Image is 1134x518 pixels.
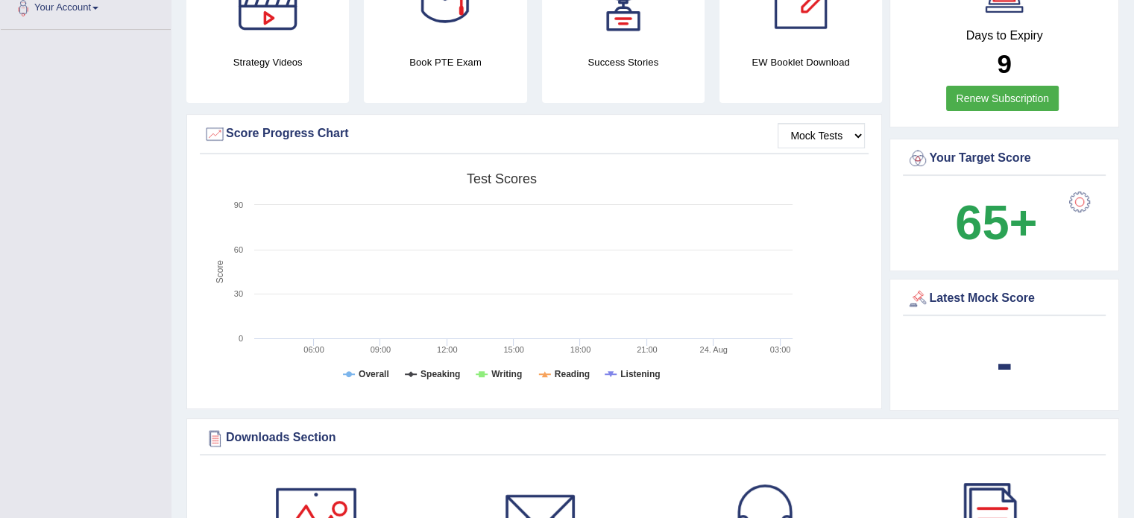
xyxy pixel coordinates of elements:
b: 65+ [955,195,1037,250]
div: Latest Mock Score [907,288,1102,310]
text: 15:00 [503,345,524,354]
h4: Strategy Videos [186,54,349,70]
div: Downloads Section [204,427,1102,449]
text: 03:00 [770,345,791,354]
text: 0 [239,334,243,343]
tspan: Reading [555,369,590,379]
text: 30 [234,289,243,298]
text: 06:00 [303,345,324,354]
text: 21:00 [637,345,658,354]
div: Your Target Score [907,148,1102,170]
h4: Success Stories [542,54,705,70]
tspan: Overall [359,369,389,379]
text: 18:00 [570,345,591,354]
text: 09:00 [371,345,391,354]
tspan: Listening [620,369,660,379]
tspan: Score [215,260,225,284]
b: 9 [997,49,1011,78]
tspan: Speaking [420,369,460,379]
text: 90 [234,200,243,209]
h4: EW Booklet Download [719,54,882,70]
tspan: Test scores [467,171,537,186]
text: 12:00 [437,345,458,354]
b: - [996,335,1012,390]
a: Renew Subscription [946,86,1059,111]
h4: Days to Expiry [907,29,1102,42]
h4: Book PTE Exam [364,54,526,70]
tspan: 24. Aug [699,345,727,354]
div: Score Progress Chart [204,123,865,145]
text: 60 [234,245,243,254]
tspan: Writing [491,369,522,379]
